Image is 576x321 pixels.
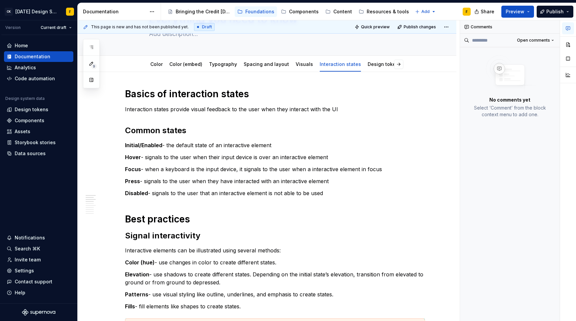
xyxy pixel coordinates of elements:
div: Help [15,289,25,296]
span: Quick preview [361,24,390,30]
h1: Best practices [125,213,425,225]
span: Publish changes [404,24,436,30]
button: Help [4,287,73,298]
p: - use shadows to create different states. Depending on the initial state’s elevation, transition ... [125,270,425,286]
div: Search ⌘K [15,245,40,252]
div: Design system data [5,96,45,101]
a: Invite team [4,254,73,265]
button: Publish [537,6,573,18]
a: Home [4,40,73,51]
div: Interaction states [317,57,364,71]
p: - signals to the user when they have interacted with an interactive element [125,177,425,185]
button: Quick preview [353,22,393,32]
a: Settings [4,265,73,276]
a: Documentation [4,51,73,62]
a: Design tokens [4,104,73,115]
strong: Press [125,178,140,184]
a: Storybook stories [4,137,73,148]
button: Preview [501,6,534,18]
h1: Basics of interaction states [125,88,425,100]
button: CK[DATE] Design SystemF [1,4,76,19]
div: Design tokens [365,57,404,71]
p: - use visual styling like outline, underlines, and emphasis to create states. [125,290,425,298]
div: Comments [460,20,560,34]
p: No comments yet [489,97,530,103]
button: Current draft [38,23,75,32]
div: Color (embed) [167,57,205,71]
strong: Patterns [125,291,148,298]
a: Bringing the Credit [DATE] brand to life across products [165,6,233,17]
button: Contact support [4,276,73,287]
div: Documentation [15,53,50,60]
span: Current draft [41,25,66,30]
strong: Hover [125,154,141,160]
div: CK [5,8,13,16]
div: Foundations [245,8,274,15]
p: - fill elements like shapes to create states. [125,302,425,310]
div: Version [5,25,21,30]
button: Add [413,7,438,16]
div: Home [15,42,28,49]
a: Color [150,61,163,67]
p: - when a keyboard is the input device, it signals to the user when a interactive element in focus [125,165,425,173]
div: Bringing the Credit [DATE] brand to life across products [176,8,231,15]
commenthighlight: Signal interactivity [125,231,200,240]
div: Settings [15,267,34,274]
button: Open comments [514,36,557,45]
span: Add [421,9,430,14]
div: Design tokens [15,106,48,113]
span: Preview [506,8,524,15]
strong: Elevation [125,271,149,278]
p: - the default state of an interactive element [125,141,425,149]
a: Components [4,115,73,126]
span: Share [481,8,494,15]
div: Storybook stories [15,139,56,146]
a: Design tokens [368,61,401,67]
span: Open comments [517,38,550,43]
h2: Common states [125,125,425,136]
a: Color (embed) [169,61,202,67]
div: Color [148,57,165,71]
div: Notifications [15,234,45,241]
div: Code automation [15,75,55,82]
strong: Fills [125,303,135,310]
span: 9 [91,64,97,69]
div: Resources & tools [367,8,409,15]
a: Interaction states [320,61,361,67]
div: Assets [15,128,30,135]
strong: Initial/Enabled [125,142,162,149]
button: Share [471,6,499,18]
div: Typography [206,57,240,71]
a: Code automation [4,73,73,84]
p: Interaction states provide visual feedback to the user when they interact with the UI [125,105,425,113]
div: Contact support [15,278,52,285]
span: Publish [546,8,564,15]
div: [DATE] Design System [15,8,58,15]
div: Spacing and layout [241,57,292,71]
div: Visuals [293,57,316,71]
a: Resources & tools [356,6,412,17]
a: Assets [4,126,73,137]
a: Analytics [4,62,73,73]
div: Documentation [83,8,146,15]
div: F [466,9,468,14]
strong: Disabled [125,190,148,196]
div: Components [289,8,319,15]
a: Components [278,6,321,17]
button: Search ⌘K [4,243,73,254]
button: Publish changes [395,22,439,32]
div: Content [333,8,352,15]
span: This page is new and has not been published yet. [91,24,189,30]
a: Spacing and layout [244,61,289,67]
div: F [69,9,71,14]
p: - signals to the user that an interactive element is not able to be used [125,189,425,197]
p: - signals to the user when their input device is over an interactive element [125,153,425,161]
a: Foundations [235,6,277,17]
p: - use changes in color to create different states. [125,258,425,266]
svg: Supernova Logo [22,309,55,316]
p: Interactive elements can be illustrated using several methods: [125,246,425,254]
div: Analytics [15,64,36,71]
button: Notifications [4,232,73,243]
a: Data sources [4,148,73,159]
